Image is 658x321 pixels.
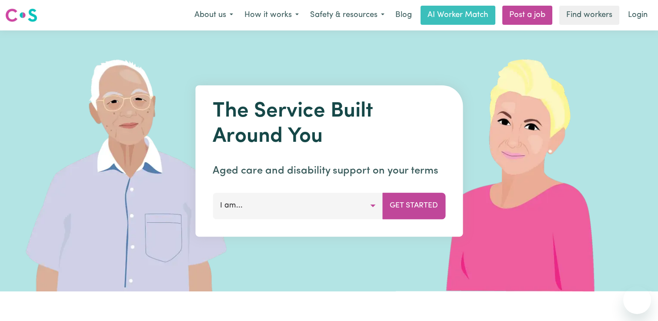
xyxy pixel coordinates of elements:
button: Safety & resources [304,6,390,24]
a: Find workers [559,6,619,25]
button: I am... [213,193,383,219]
a: Careseekers logo [5,5,37,25]
h1: The Service Built Around You [213,99,445,149]
p: Aged care and disability support on your terms [213,163,445,179]
button: Get Started [382,193,445,219]
a: Blog [390,6,417,25]
a: Post a job [502,6,552,25]
a: Login [623,6,653,25]
a: AI Worker Match [421,6,495,25]
button: How it works [239,6,304,24]
img: Careseekers logo [5,7,37,23]
button: About us [189,6,239,24]
iframe: Button to launch messaging window [623,286,651,314]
